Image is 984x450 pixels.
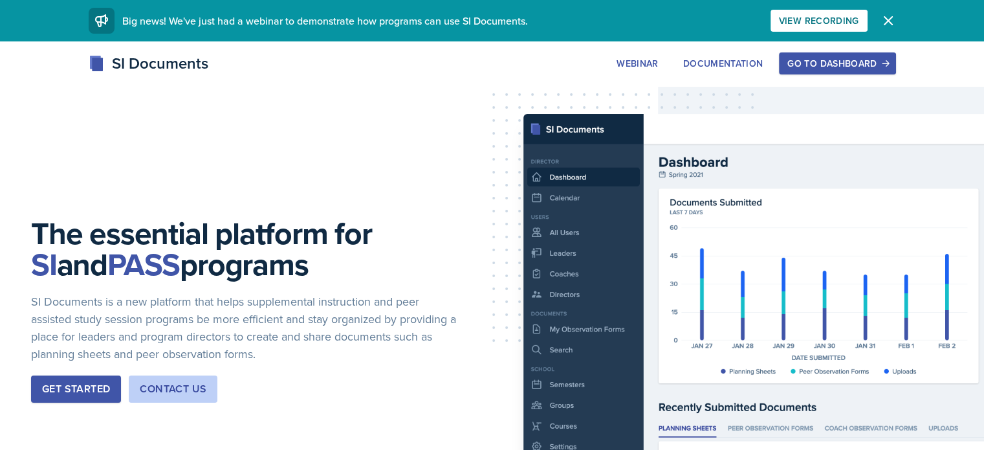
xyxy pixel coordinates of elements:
[675,52,772,74] button: Documentation
[779,52,895,74] button: Go to Dashboard
[608,52,666,74] button: Webinar
[42,381,110,397] div: Get Started
[787,58,887,69] div: Go to Dashboard
[771,10,868,32] button: View Recording
[140,381,206,397] div: Contact Us
[89,52,208,75] div: SI Documents
[31,376,121,403] button: Get Started
[779,16,859,26] div: View Recording
[122,14,528,28] span: Big news! We've just had a webinar to demonstrate how programs can use SI Documents.
[683,58,763,69] div: Documentation
[129,376,217,403] button: Contact Us
[617,58,658,69] div: Webinar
